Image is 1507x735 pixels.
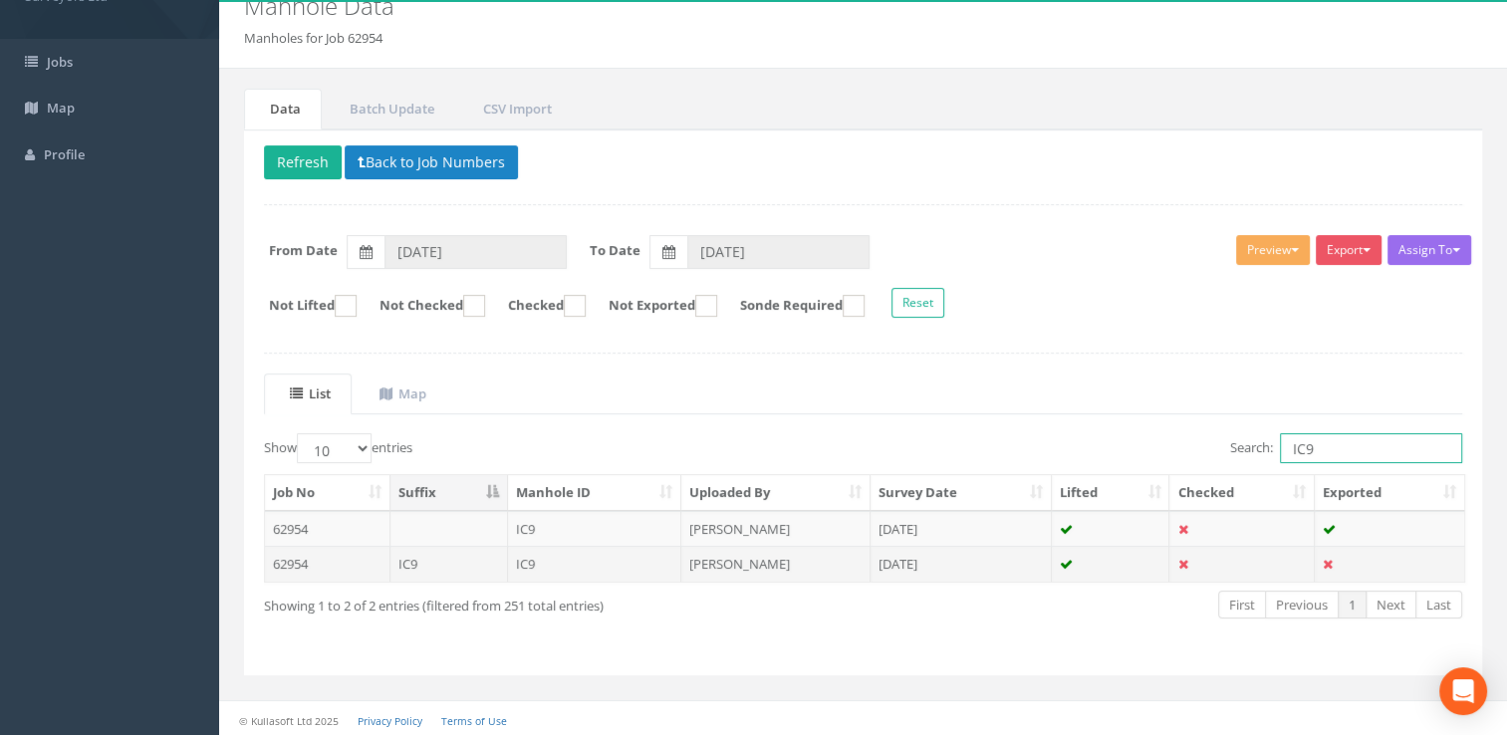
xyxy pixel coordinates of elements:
[265,511,390,547] td: 62954
[488,295,586,317] label: Checked
[47,53,73,71] span: Jobs
[720,295,865,317] label: Sonde Required
[265,546,390,582] td: 62954
[1316,235,1381,265] button: Export
[249,295,357,317] label: Not Lifted
[590,241,640,260] label: To Date
[1236,235,1310,265] button: Preview
[379,384,426,402] uib-tab-heading: Map
[269,241,338,260] label: From Date
[1439,667,1487,715] div: Open Intercom Messenger
[441,714,507,728] a: Terms of Use
[1230,433,1462,463] label: Search:
[681,511,871,547] td: [PERSON_NAME]
[871,475,1052,511] th: Survey Date: activate to sort column ascending
[384,235,567,269] input: From Date
[681,546,871,582] td: [PERSON_NAME]
[1218,591,1266,619] a: First
[1052,475,1170,511] th: Lifted: activate to sort column ascending
[265,475,390,511] th: Job No: activate to sort column ascending
[244,89,322,129] a: Data
[264,145,342,179] button: Refresh
[244,29,382,48] li: Manholes for Job 62954
[871,511,1052,547] td: [DATE]
[508,511,682,547] td: IC9
[390,475,508,511] th: Suffix: activate to sort column descending
[47,99,75,117] span: Map
[264,433,412,463] label: Show entries
[290,384,331,402] uib-tab-heading: List
[297,433,372,463] select: Showentries
[687,235,870,269] input: To Date
[1265,591,1339,619] a: Previous
[1338,591,1367,619] a: 1
[508,475,682,511] th: Manhole ID: activate to sort column ascending
[390,546,508,582] td: IC9
[358,714,422,728] a: Privacy Policy
[324,89,455,129] a: Batch Update
[871,546,1052,582] td: [DATE]
[681,475,871,511] th: Uploaded By: activate to sort column ascending
[457,89,573,129] a: CSV Import
[264,373,352,414] a: List
[1415,591,1462,619] a: Last
[345,145,518,179] button: Back to Job Numbers
[354,373,447,414] a: Map
[44,145,85,163] span: Profile
[1366,591,1416,619] a: Next
[508,546,682,582] td: IC9
[1387,235,1471,265] button: Assign To
[891,288,944,318] button: Reset
[239,714,339,728] small: © Kullasoft Ltd 2025
[1315,475,1464,511] th: Exported: activate to sort column ascending
[264,589,746,615] div: Showing 1 to 2 of 2 entries (filtered from 251 total entries)
[589,295,717,317] label: Not Exported
[360,295,485,317] label: Not Checked
[1280,433,1462,463] input: Search:
[1169,475,1315,511] th: Checked: activate to sort column ascending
